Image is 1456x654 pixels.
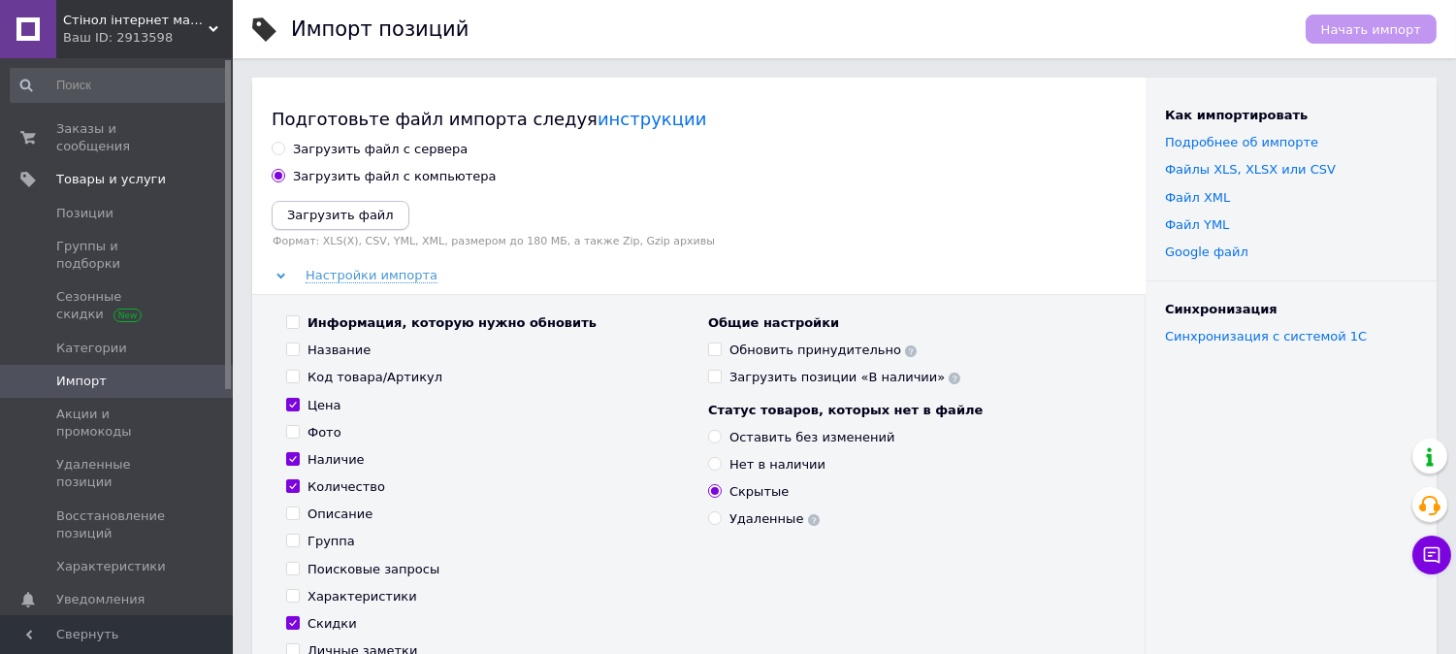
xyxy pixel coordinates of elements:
span: Товары и услуги [56,171,166,188]
span: Акции и промокоды [56,406,179,441]
div: Загрузить файл с сервера [293,141,468,158]
span: Стінол інтернет магазин [63,12,209,29]
span: Группы и подборки [56,238,179,273]
div: Загрузить позиции «В наличии» [729,369,960,386]
button: Загрузить файл [272,201,409,230]
div: Оставить без изменений [729,429,895,446]
h1: Импорт позиций [291,17,469,41]
input: Поиск [10,68,229,103]
div: Скидки [307,615,357,633]
label: Формат: XLS(X), CSV, YML, XML, размером до 180 МБ, а также Zip, Gzip архивы [272,235,1126,247]
span: Настройки импорта [306,268,437,283]
div: Цена [307,397,341,414]
span: Характеристики [56,558,166,575]
div: Загрузить файл с компьютера [293,168,497,185]
button: Чат с покупателем [1412,536,1451,574]
div: Общие настройки [708,314,1111,332]
div: Обновить принудительно [729,342,917,359]
span: Заказы и сообщения [56,120,179,155]
div: Группа [307,533,355,550]
div: Код товара/Артикул [307,369,442,386]
a: Файл XML [1165,190,1230,205]
div: Нет в наличии [729,456,825,474]
a: Файлы ХLS, XLSX или CSV [1165,162,1336,177]
a: инструкции [598,109,706,129]
div: Информация, которую нужно обновить [307,314,597,332]
div: Описание [307,506,372,523]
div: Подготовьте файл импорта следуя [272,107,1126,131]
div: Статус товаров, которых нет в файле [708,402,1111,419]
span: Сезонные скидки [56,288,179,323]
a: Синхронизация с системой 1С [1165,329,1367,343]
span: Уведомления [56,591,145,608]
a: Подробнее об импорте [1165,135,1318,149]
div: Как импортировать [1165,107,1417,124]
div: Наличие [307,451,365,469]
span: Удаленные позиции [56,456,179,491]
div: Количество [307,478,385,496]
span: Импорт [56,373,107,390]
div: Скрытые [729,483,789,501]
i: Загрузить файл [287,208,394,222]
div: Характеристики [307,588,417,605]
span: Позиции [56,205,113,222]
a: Google файл [1165,245,1248,259]
div: Название [307,342,371,359]
div: Удаленные [729,510,820,528]
div: Ваш ID: 2913598 [63,29,233,47]
div: Поисковые запросы [307,561,439,578]
div: Синхронизация [1165,301,1417,318]
a: Файл YML [1165,217,1229,232]
span: Восстановление позиций [56,507,179,542]
span: Категории [56,340,127,357]
div: Фото [307,424,341,441]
